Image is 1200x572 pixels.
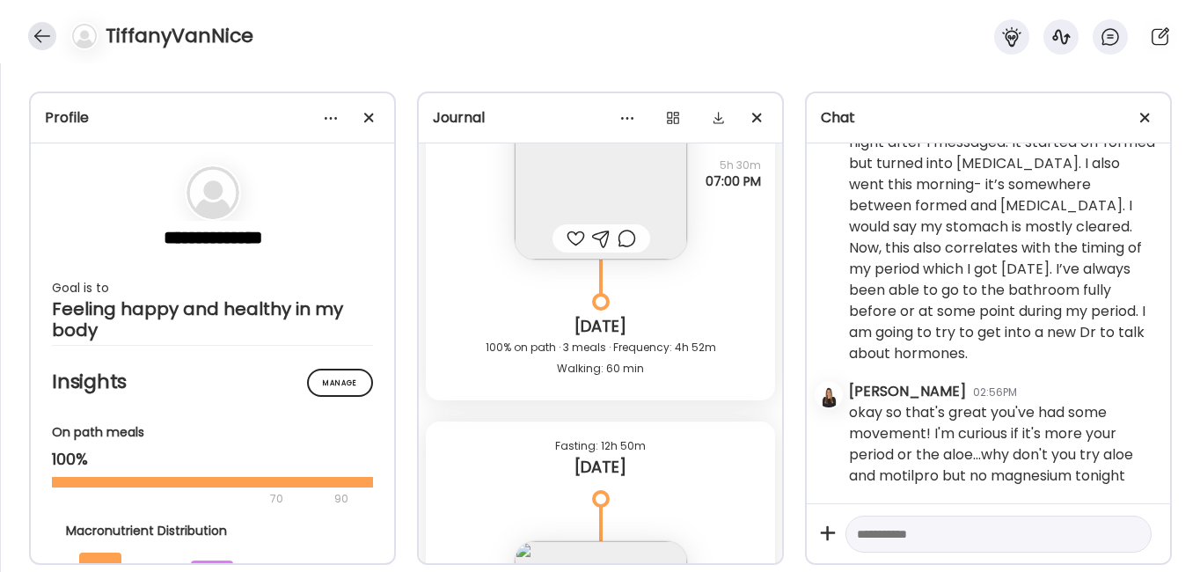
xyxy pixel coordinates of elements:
[440,316,761,337] div: [DATE]
[706,158,761,173] span: 5h 30m
[187,166,239,219] img: bg-avatar-default.svg
[821,107,1156,128] div: Chat
[66,522,360,540] div: Macronutrient Distribution
[849,111,1156,364] div: Ok good news. I did go to the bathroom last night after I messaged. It started off formed but tur...
[333,488,350,510] div: 90
[849,402,1156,487] div: okay so that's great you've had some movement! I'm curious if it's more your period or the aloe.....
[72,24,97,48] img: bg-avatar-default.svg
[973,385,1017,400] div: 02:56PM
[52,369,373,395] h2: Insights
[440,337,761,379] div: 100% on path · 3 meals · Frequency: 4h 52m Walking: 60 min
[440,436,761,457] div: Fasting: 12h 50m
[52,423,373,442] div: On path meals
[106,22,253,50] h4: TiffanyVanNice
[52,488,329,510] div: 70
[440,457,761,478] div: [DATE]
[433,107,768,128] div: Journal
[816,383,841,407] img: avatars%2Fkjfl9jNWPhc7eEuw3FeZ2kxtUMH3
[307,369,373,397] div: Manage
[706,173,761,189] span: 07:00 PM
[52,277,373,298] div: Goal is to
[849,381,966,402] div: [PERSON_NAME]
[52,449,373,470] div: 100%
[52,298,373,341] div: Feeling happy and healthy in my body
[515,87,687,260] img: images%2FZgJF31Rd8kYhOjF2sNOrWQwp2zj1%2FDlOsTrmIcQszb9NWxPD0%2Fw6YNATDplyg8HxnAO1xH_240
[45,107,380,128] div: Profile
